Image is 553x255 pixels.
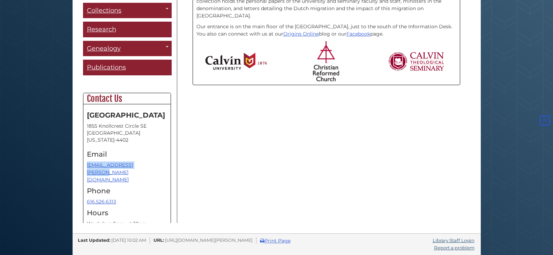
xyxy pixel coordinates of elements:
[87,111,165,119] strong: [GEOGRAPHIC_DATA]
[83,22,172,37] a: Research
[87,7,121,14] span: Collections
[78,238,110,243] span: Last Updated:
[165,238,253,243] span: [URL][DOMAIN_NAME][PERSON_NAME]
[87,150,167,158] h4: Email
[83,60,172,75] a: Publications
[87,209,167,217] h4: Hours
[433,238,474,243] a: Library Staff Login
[538,118,551,124] a: Back to Top
[87,162,133,183] a: [EMAIL_ADDRESS][PERSON_NAME][DOMAIN_NAME]
[87,45,121,52] span: Genealogy
[313,41,339,81] img: Christian Reformed Church
[154,238,164,243] span: URL:
[87,220,167,227] p: Weekdays 9am - 4:30pm
[83,3,172,18] a: Collections
[87,63,126,71] span: Publications
[111,238,146,243] span: [DATE] 10:02 AM
[388,52,444,71] img: Calvin Theological Seminary
[205,53,267,70] img: Calvin University
[283,31,319,37] a: Origins Online
[87,25,116,33] span: Research
[87,122,167,143] address: 1855 Knollcrest Circle SE [GEOGRAPHIC_DATA][US_STATE]-4402
[346,31,370,37] a: Facebook
[260,238,264,243] i: Print Page
[434,245,474,250] a: Report a problem
[260,238,291,244] a: Print Page
[87,187,167,195] h4: Phone
[196,23,456,38] p: Our entrance is on the main floor of the [GEOGRAPHIC_DATA], just to the south of the Information ...
[83,93,171,104] h2: Contact Us
[87,198,116,205] a: 616.526.6313
[83,41,172,57] a: Genealogy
